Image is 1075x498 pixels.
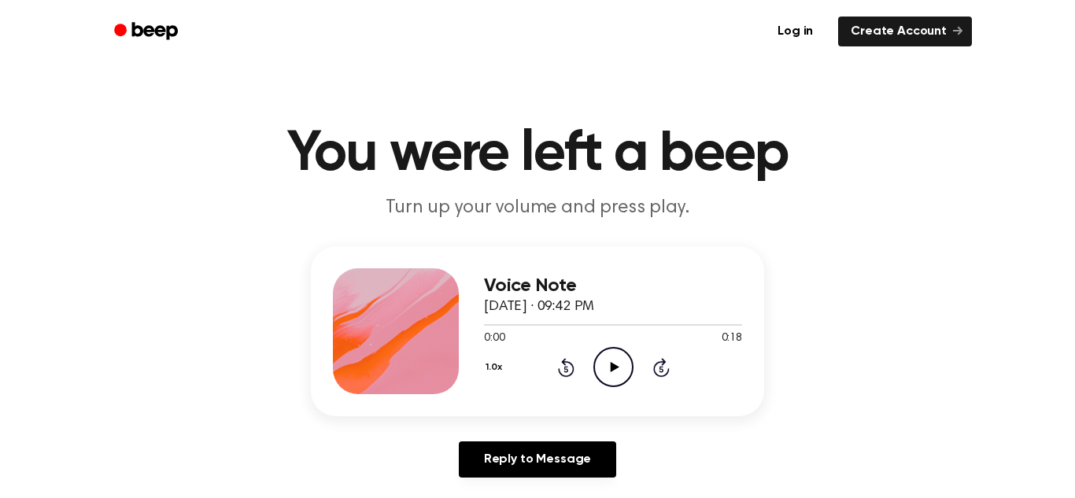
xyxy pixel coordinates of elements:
[484,330,504,347] span: 0:00
[103,17,192,47] a: Beep
[838,17,972,46] a: Create Account
[484,300,594,314] span: [DATE] · 09:42 PM
[484,275,742,297] h3: Voice Note
[135,126,940,183] h1: You were left a beep
[484,354,508,381] button: 1.0x
[235,195,840,221] p: Turn up your volume and press play.
[722,330,742,347] span: 0:18
[762,13,829,50] a: Log in
[459,441,616,478] a: Reply to Message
